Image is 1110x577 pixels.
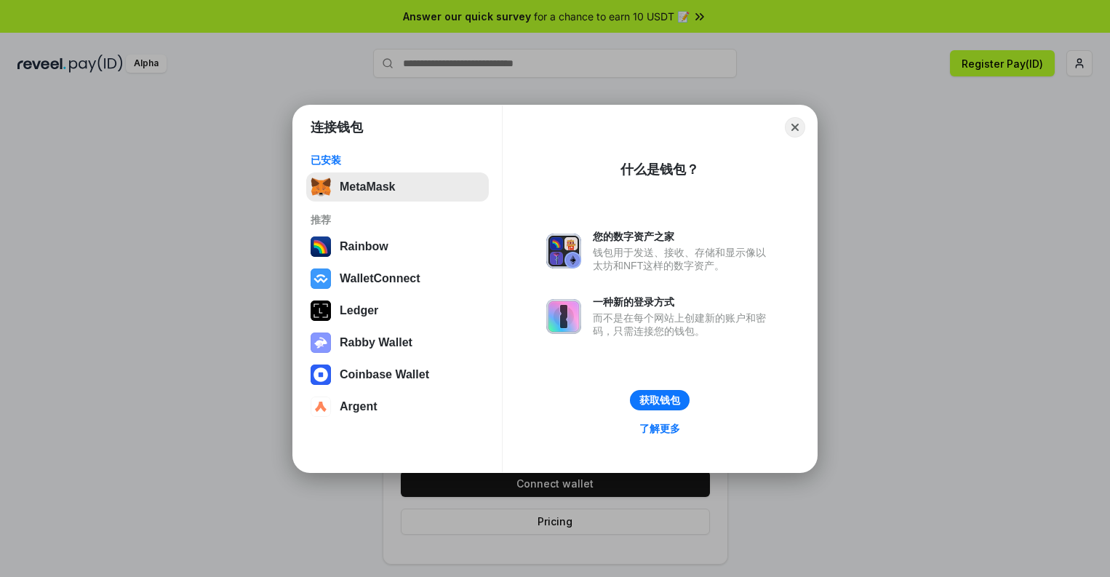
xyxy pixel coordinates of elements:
a: 了解更多 [631,419,689,438]
button: WalletConnect [306,264,489,293]
button: Close [785,117,805,138]
div: 一种新的登录方式 [593,295,773,309]
div: 什么是钱包？ [620,161,699,178]
div: Argent [340,400,378,413]
img: svg+xml,%3Csvg%20xmlns%3D%22http%3A%2F%2Fwww.w3.org%2F2000%2Fsvg%22%20width%3D%2228%22%20height%3... [311,301,331,321]
button: Argent [306,392,489,421]
div: 获取钱包 [639,394,680,407]
img: svg+xml,%3Csvg%20width%3D%2228%22%20height%3D%2228%22%20viewBox%3D%220%200%2028%2028%22%20fill%3D... [311,397,331,417]
img: svg+xml,%3Csvg%20fill%3D%22none%22%20height%3D%2233%22%20viewBox%3D%220%200%2035%2033%22%20width%... [311,177,331,197]
div: Rainbow [340,240,388,253]
img: svg+xml,%3Csvg%20xmlns%3D%22http%3A%2F%2Fwww.w3.org%2F2000%2Fsvg%22%20fill%3D%22none%22%20viewBox... [546,234,581,268]
img: svg+xml,%3Csvg%20width%3D%2228%22%20height%3D%2228%22%20viewBox%3D%220%200%2028%2028%22%20fill%3D... [311,268,331,289]
button: Coinbase Wallet [306,360,489,389]
div: 而不是在每个网站上创建新的账户和密码，只需连接您的钱包。 [593,311,773,338]
img: svg+xml,%3Csvg%20xmlns%3D%22http%3A%2F%2Fwww.w3.org%2F2000%2Fsvg%22%20fill%3D%22none%22%20viewBox... [311,333,331,353]
img: svg+xml,%3Csvg%20width%3D%22120%22%20height%3D%22120%22%20viewBox%3D%220%200%20120%20120%22%20fil... [311,236,331,257]
button: MetaMask [306,172,489,202]
div: Rabby Wallet [340,336,412,349]
h1: 连接钱包 [311,119,363,136]
div: Coinbase Wallet [340,368,429,381]
div: MetaMask [340,180,395,194]
div: 钱包用于发送、接收、存储和显示像以太坊和NFT这样的数字资产。 [593,246,773,272]
div: 已安装 [311,154,484,167]
button: Rainbow [306,232,489,261]
div: 您的数字资产之家 [593,230,773,243]
button: Rabby Wallet [306,328,489,357]
div: 推荐 [311,213,484,226]
img: svg+xml,%3Csvg%20width%3D%2228%22%20height%3D%2228%22%20viewBox%3D%220%200%2028%2028%22%20fill%3D... [311,365,331,385]
button: 获取钱包 [630,390,690,410]
button: Ledger [306,296,489,325]
div: 了解更多 [639,422,680,435]
img: svg+xml,%3Csvg%20xmlns%3D%22http%3A%2F%2Fwww.w3.org%2F2000%2Fsvg%22%20fill%3D%22none%22%20viewBox... [546,299,581,334]
div: Ledger [340,304,378,317]
div: WalletConnect [340,272,420,285]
